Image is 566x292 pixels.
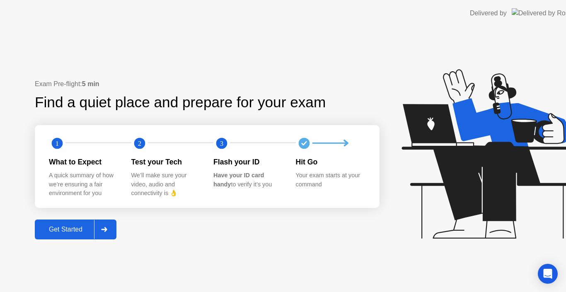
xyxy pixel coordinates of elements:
div: Hit Go [296,157,365,167]
div: Delivered by [470,8,507,18]
div: Your exam starts at your command [296,171,365,189]
div: We’ll make sure your video, audio and connectivity is 👌 [131,171,201,198]
text: 2 [138,139,141,147]
b: 5 min [82,80,99,87]
div: Open Intercom Messenger [538,264,558,284]
div: Flash your ID [213,157,283,167]
button: Get Started [35,220,116,239]
div: Get Started [37,226,94,233]
div: Exam Pre-flight: [35,79,380,89]
div: What to Expect [49,157,118,167]
b: Have your ID card handy [213,172,264,188]
div: Find a quiet place and prepare for your exam [35,92,327,113]
div: to verify it’s you [213,171,283,189]
div: A quick summary of how we’re ensuring a fair environment for you [49,171,118,198]
div: Test your Tech [131,157,201,167]
text: 3 [220,139,223,147]
text: 1 [56,139,59,147]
